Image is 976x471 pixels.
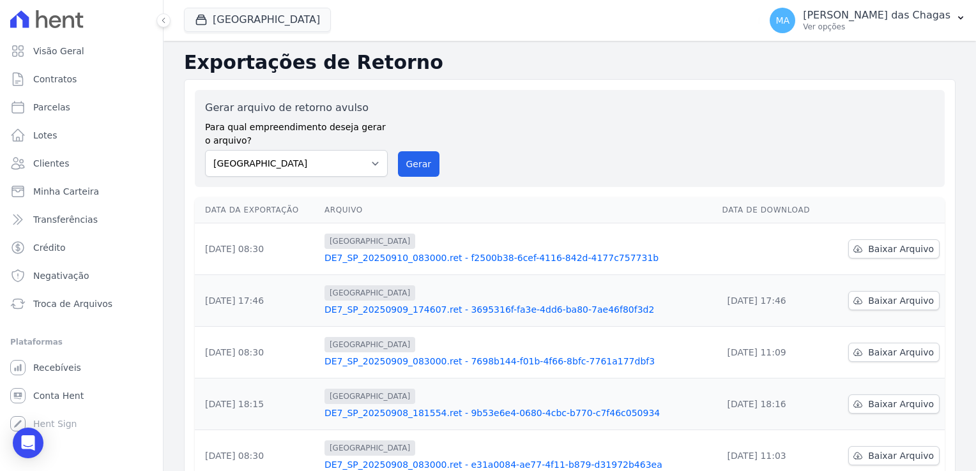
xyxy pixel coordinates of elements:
[195,223,319,275] td: [DATE] 08:30
[33,361,81,374] span: Recebíveis
[848,446,940,465] a: Baixar Arquivo
[5,123,158,148] a: Lotes
[775,16,789,25] span: MA
[13,428,43,458] div: Open Intercom Messenger
[33,389,84,402] span: Conta Hent
[184,51,956,74] h2: Exportações de Retorno
[33,185,99,198] span: Minha Carteira
[5,235,158,260] a: Crédito
[33,269,89,282] span: Negativação
[33,213,98,226] span: Transferências
[848,291,940,310] a: Baixar Arquivo
[324,355,712,368] a: DE7_SP_20250909_083000.ret - 7698b144-f01b-4f66-8bfc-7761a177dbf3
[33,45,84,57] span: Visão Geral
[5,383,158,408] a: Conta Hent
[195,378,319,430] td: [DATE] 18:15
[324,234,415,249] span: [GEOGRAPHIC_DATA]
[759,3,976,38] button: MA [PERSON_NAME] das Chagas Ver opções
[33,129,57,142] span: Lotes
[717,197,829,223] th: Data de Download
[848,343,940,362] a: Baixar Arquivo
[319,197,717,223] th: Arquivo
[33,157,69,170] span: Clientes
[868,346,934,359] span: Baixar Arquivo
[324,285,415,301] span: [GEOGRAPHIC_DATA]
[10,334,153,350] div: Plataformas
[848,239,940,258] a: Baixar Arquivo
[803,9,950,22] p: [PERSON_NAME] das Chagas
[33,73,77,86] span: Contratos
[324,407,712,419] a: DE7_SP_20250908_181554.ret - 9b53e6e4-0680-4cbc-b770-c7f46c050934
[324,303,712,316] a: DE7_SP_20250909_174607.ret - 3695316f-fa3e-4dd6-ba80-7ae46f80f3d2
[205,116,388,147] label: Para qual empreendimento deseja gerar o arquivo?
[195,275,319,327] td: [DATE] 17:46
[5,94,158,120] a: Parcelas
[324,458,712,471] a: DE7_SP_20250908_083000.ret - e31a0084-ae77-4f11-b879-d31972b463ea
[868,243,934,255] span: Baixar Arquivo
[33,241,66,254] span: Crédito
[717,275,829,327] td: [DATE] 17:46
[324,251,712,264] a: DE7_SP_20250910_083000.ret - f2500b38-6cef-4116-842d-4177c757731b
[324,389,415,404] span: [GEOGRAPHIC_DATA]
[398,151,440,177] button: Gerar
[195,197,319,223] th: Data da Exportação
[717,378,829,430] td: [DATE] 18:16
[5,207,158,232] a: Transferências
[33,297,112,310] span: Troca de Arquivos
[5,151,158,176] a: Clientes
[33,101,70,114] span: Parcelas
[5,179,158,204] a: Minha Carteira
[848,394,940,414] a: Baixar Arquivo
[5,291,158,317] a: Troca de Arquivos
[5,355,158,380] a: Recebíveis
[717,327,829,378] td: [DATE] 11:09
[324,337,415,352] span: [GEOGRAPHIC_DATA]
[868,294,934,307] span: Baixar Arquivo
[5,66,158,92] a: Contratos
[803,22,950,32] p: Ver opções
[868,398,934,410] span: Baixar Arquivo
[5,38,158,64] a: Visão Geral
[5,263,158,288] a: Negativação
[205,100,388,116] label: Gerar arquivo de retorno avulso
[868,449,934,462] span: Baixar Arquivo
[195,327,319,378] td: [DATE] 08:30
[324,440,415,456] span: [GEOGRAPHIC_DATA]
[184,8,331,32] button: [GEOGRAPHIC_DATA]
